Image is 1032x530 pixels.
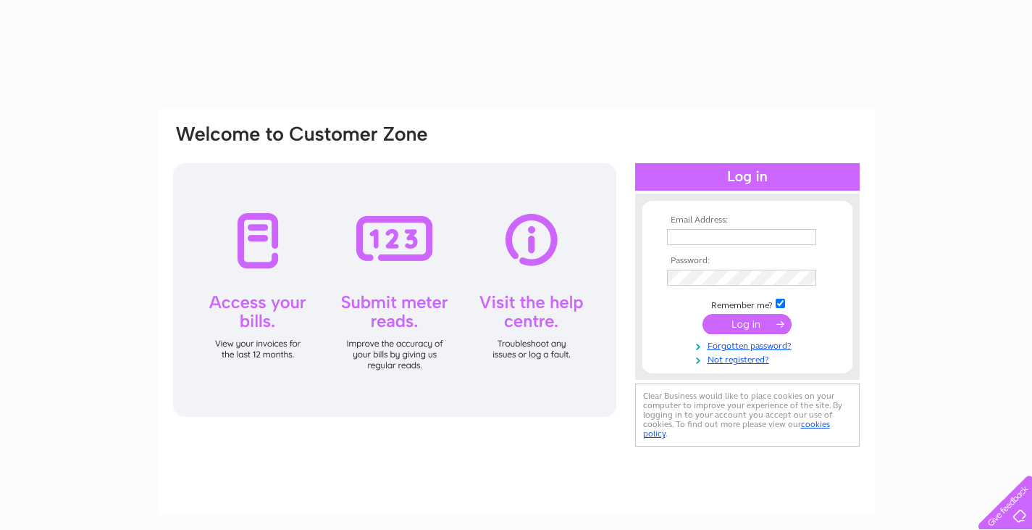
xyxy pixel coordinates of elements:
td: Remember me? [663,297,831,311]
th: Password: [663,256,831,266]
a: Not registered? [667,352,831,365]
input: Submit [702,314,792,334]
a: Forgotten password? [667,338,831,352]
a: cookies policy [643,419,830,439]
div: Clear Business would like to place cookies on your computer to improve your experience of the sit... [635,384,860,447]
th: Email Address: [663,215,831,225]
